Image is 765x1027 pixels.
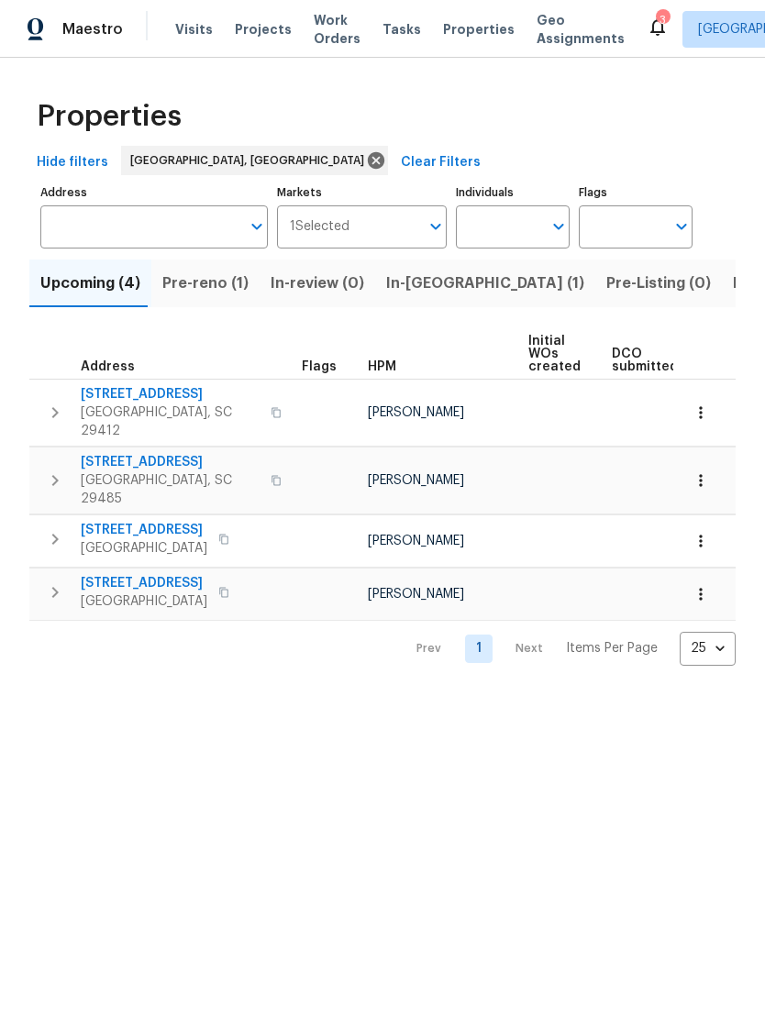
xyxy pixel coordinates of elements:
[81,539,207,558] span: [GEOGRAPHIC_DATA]
[443,20,515,39] span: Properties
[244,214,270,239] button: Open
[669,214,694,239] button: Open
[302,360,337,373] span: Flags
[382,23,421,36] span: Tasks
[386,271,584,296] span: In-[GEOGRAPHIC_DATA] (1)
[546,214,571,239] button: Open
[81,360,135,373] span: Address
[81,403,260,440] span: [GEOGRAPHIC_DATA], SC 29412
[423,214,449,239] button: Open
[290,219,349,235] span: 1 Selected
[130,151,371,170] span: [GEOGRAPHIC_DATA], [GEOGRAPHIC_DATA]
[456,187,570,198] label: Individuals
[81,471,260,508] span: [GEOGRAPHIC_DATA], SC 29485
[81,574,207,592] span: [STREET_ADDRESS]
[368,406,464,419] span: [PERSON_NAME]
[680,624,736,672] div: 25
[368,535,464,547] span: [PERSON_NAME]
[606,271,711,296] span: Pre-Listing (0)
[277,187,448,198] label: Markets
[579,187,693,198] label: Flags
[37,151,108,174] span: Hide filters
[465,635,493,663] a: Goto page 1
[37,107,182,126] span: Properties
[121,146,388,175] div: [GEOGRAPHIC_DATA], [GEOGRAPHIC_DATA]
[399,632,736,666] nav: Pagination Navigation
[368,360,396,373] span: HPM
[656,11,669,29] div: 3
[528,335,581,373] span: Initial WOs created
[81,385,260,403] span: [STREET_ADDRESS]
[29,146,116,180] button: Hide filters
[62,20,123,39] span: Maestro
[368,474,464,487] span: [PERSON_NAME]
[394,146,488,180] button: Clear Filters
[162,271,249,296] span: Pre-reno (1)
[175,20,213,39] span: Visits
[235,20,292,39] span: Projects
[401,151,481,174] span: Clear Filters
[566,639,658,657] p: Items Per Page
[368,588,464,601] span: [PERSON_NAME]
[81,521,207,539] span: [STREET_ADDRESS]
[271,271,364,296] span: In-review (0)
[40,271,140,296] span: Upcoming (4)
[81,592,207,611] span: [GEOGRAPHIC_DATA]
[537,11,625,48] span: Geo Assignments
[612,348,678,373] span: DCO submitted
[314,11,360,48] span: Work Orders
[81,453,260,471] span: [STREET_ADDRESS]
[40,187,268,198] label: Address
